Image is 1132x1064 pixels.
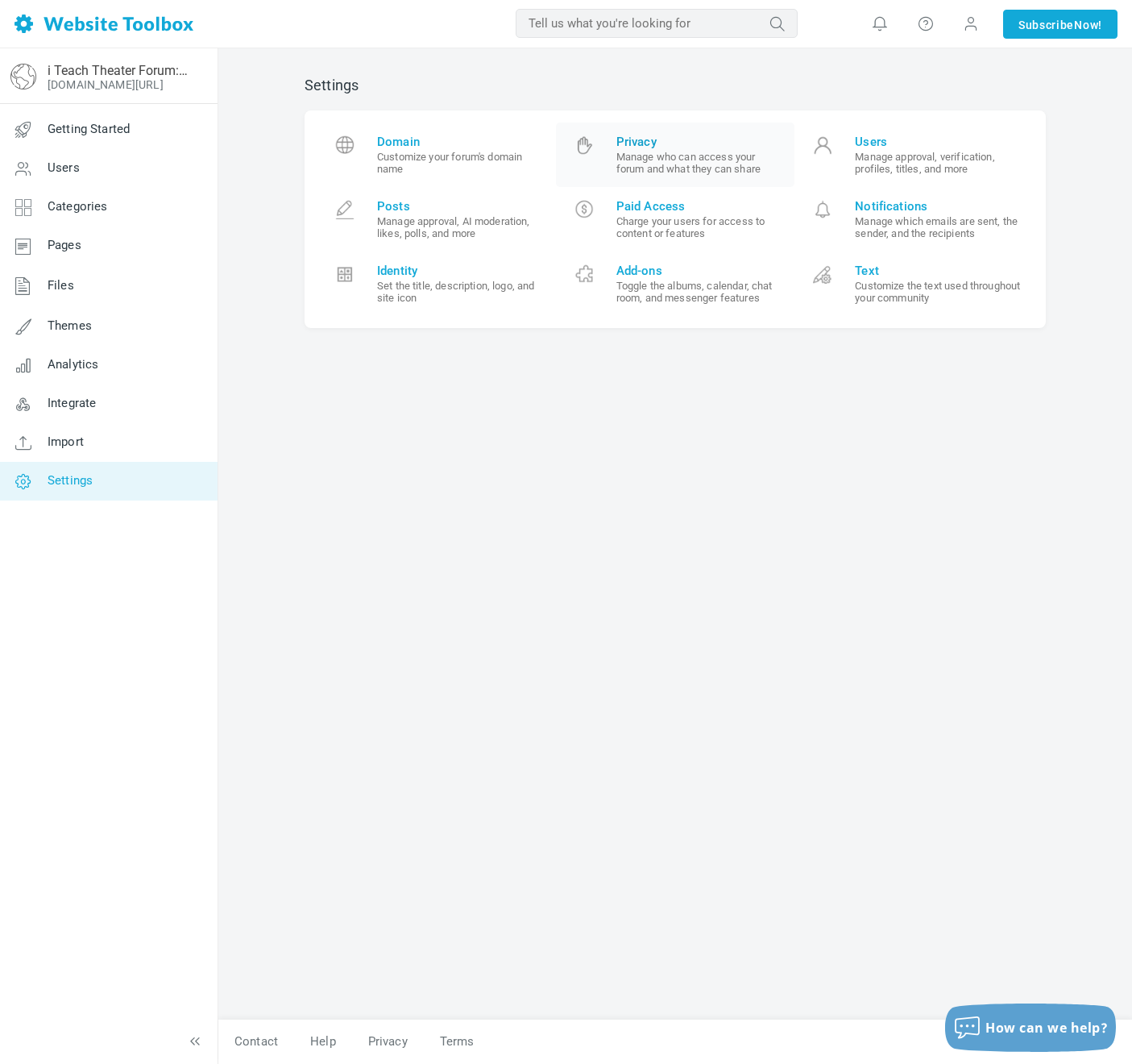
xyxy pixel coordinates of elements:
small: Customize the text used throughout your community [855,280,1022,304]
span: Analytics [48,357,98,372]
small: Toggle the albums, calendar, chat room, and messenger features [616,280,783,304]
a: Posts Manage approval, AI moderation, likes, polls, and more [317,187,556,251]
span: Notifications [855,199,1022,214]
img: globe-icon.png [10,64,36,89]
a: Privacy Manage who can access your forum and what they can share [556,123,795,187]
span: Add-ons [616,264,783,278]
small: Customize your forum's domain name [377,151,544,175]
a: Users Manage approval, verification, profiles, titles, and more [794,123,1034,187]
span: Themes [48,318,92,333]
span: Paid Access [616,199,783,214]
span: Identity [377,264,544,278]
small: Manage which emails are sent, the sender, and the recipients [855,215,1022,239]
span: Privacy [616,135,783,149]
span: Text [855,264,1022,278]
span: Getting Started [48,122,130,136]
span: How can we help? [985,1019,1108,1037]
small: Manage who can access your forum and what they can share [616,151,783,175]
span: Import [48,434,84,449]
a: Help [294,1028,352,1056]
a: Domain Customize your forum's domain name [317,123,556,187]
span: Categories [48,199,108,214]
h2: Settings [305,77,1046,94]
a: Add-ons Toggle the albums, calendar, chat room, and messenger features [556,251,795,316]
small: Charge your users for access to content or features [616,215,783,239]
span: Settings [48,473,93,488]
a: i Teach Theater Forum: Connect & Collaborate [48,63,188,78]
a: [DOMAIN_NAME][URL] [48,78,164,91]
input: Tell us what you're looking for [516,9,798,38]
a: Text Customize the text used throughout your community [794,251,1034,316]
a: Terms [424,1028,491,1056]
a: Contact [218,1028,294,1056]
a: Notifications Manage which emails are sent, the sender, and the recipients [794,187,1034,251]
a: Privacy [352,1028,424,1056]
span: Users [855,135,1022,149]
a: Paid Access Charge your users for access to content or features [556,187,795,251]
span: Files [48,278,74,293]
small: Manage approval, verification, profiles, titles, and more [855,151,1022,175]
a: SubscribeNow! [1003,10,1117,39]
small: Set the title, description, logo, and site icon [377,280,544,304]
button: How can we help? [945,1004,1116,1052]
span: Integrate [48,396,96,410]
span: Pages [48,238,81,252]
small: Manage approval, AI moderation, likes, polls, and more [377,215,544,239]
span: Domain [377,135,544,149]
span: Users [48,160,80,175]
a: Identity Set the title, description, logo, and site icon [317,251,556,316]
span: Posts [377,199,544,214]
span: Now! [1074,16,1102,34]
